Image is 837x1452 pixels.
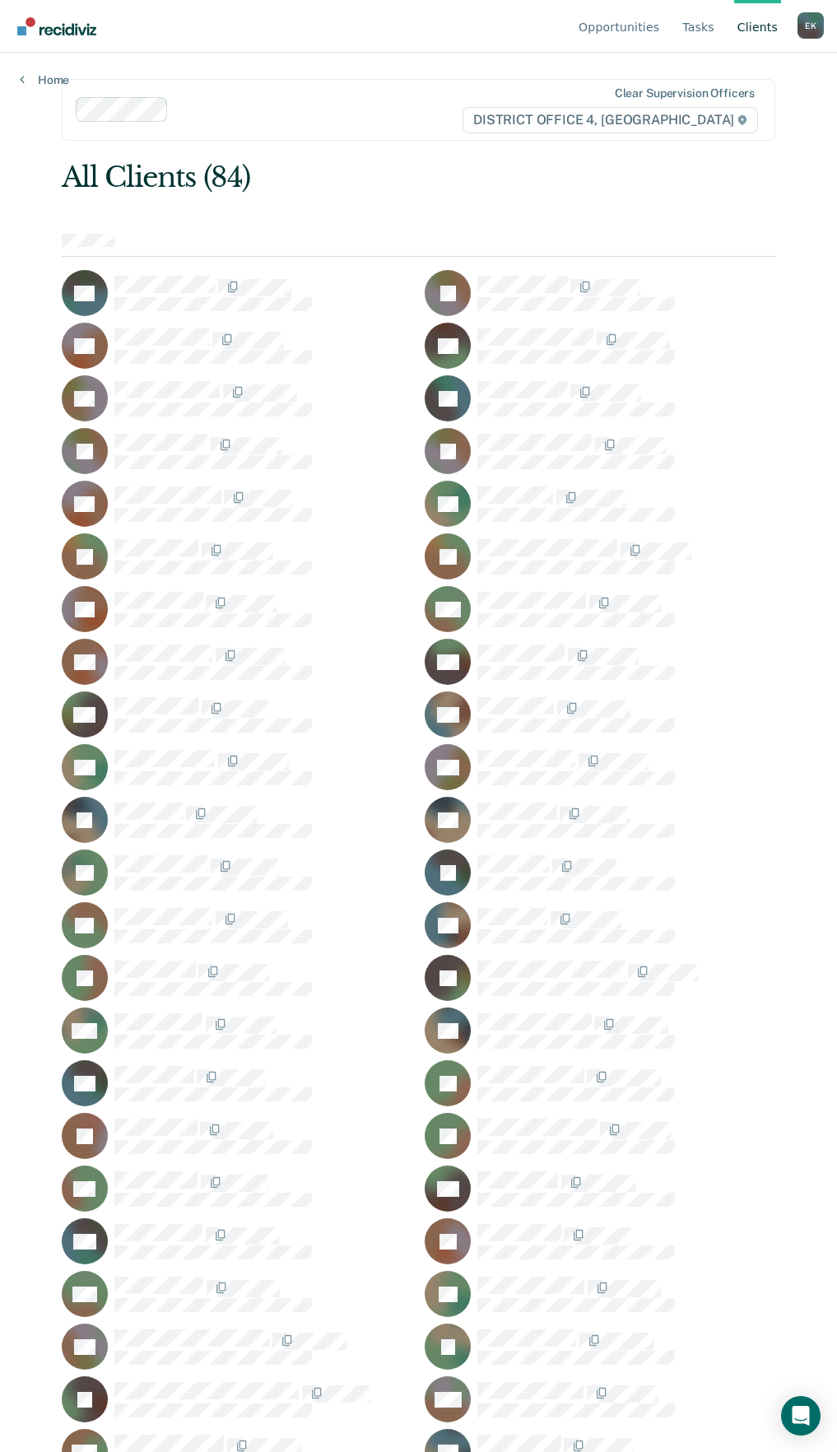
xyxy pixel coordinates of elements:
button: Profile dropdown button [797,12,824,39]
div: Clear supervision officers [615,86,755,100]
div: E K [797,12,824,39]
div: All Clients (84) [62,161,633,194]
span: DISTRICT OFFICE 4, [GEOGRAPHIC_DATA] [463,107,758,133]
div: Open Intercom Messenger [781,1396,821,1436]
img: Recidiviz [17,17,96,35]
a: Home [20,72,69,87]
